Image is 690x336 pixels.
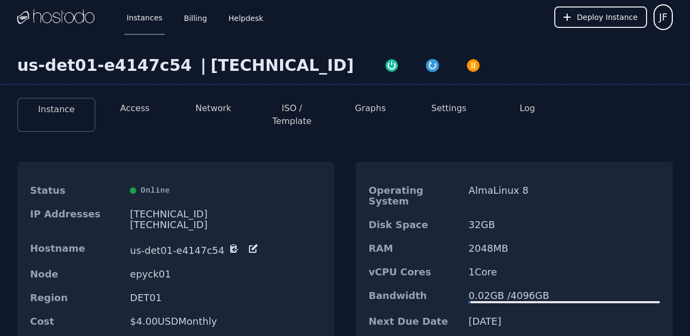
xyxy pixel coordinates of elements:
[520,102,535,115] button: Log
[369,243,460,254] dt: RAM
[30,209,121,230] dt: IP Addresses
[30,269,121,280] dt: Node
[130,269,321,280] dd: epyck01
[130,243,321,256] dd: us-det01-e4147c54
[431,102,467,115] button: Settings
[30,243,121,256] dt: Hostname
[369,220,460,230] dt: Disk Space
[468,243,660,254] dd: 2048 MB
[30,293,121,303] dt: Region
[17,56,196,75] div: us-det01-e4147c54
[30,185,121,196] dt: Status
[468,290,660,301] div: 0.02 GB / 4096 GB
[468,185,660,207] dd: AlmaLinux 8
[425,58,440,73] img: Restart
[654,4,673,30] button: User menu
[369,185,460,207] dt: Operating System
[195,102,231,115] button: Network
[130,316,321,327] dd: $ 4.00 USD Monthly
[369,290,460,303] dt: Bandwidth
[369,316,460,327] dt: Next Due Date
[466,58,481,73] img: Power Off
[384,58,399,73] img: Power On
[130,185,321,196] div: Online
[468,267,660,277] dd: 1 Core
[453,56,494,73] button: Power Off
[468,220,660,230] dd: 32 GB
[30,316,121,327] dt: Cost
[554,6,647,28] button: Deploy Instance
[371,56,412,73] button: Power On
[130,293,321,303] dd: DET01
[210,56,354,75] div: [TECHNICAL_ID]
[120,102,150,115] button: Access
[196,56,210,75] div: |
[412,56,453,73] button: Restart
[355,102,386,115] button: Graphs
[261,102,322,128] button: ISO / Template
[369,267,460,277] dt: vCPU Cores
[659,10,667,25] span: JF
[130,220,321,230] div: [TECHNICAL_ID]
[468,316,660,327] dd: [DATE]
[17,9,94,25] img: Logo
[130,209,321,220] div: [TECHNICAL_ID]
[577,12,637,23] span: Deploy Instance
[38,103,75,116] button: Instance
